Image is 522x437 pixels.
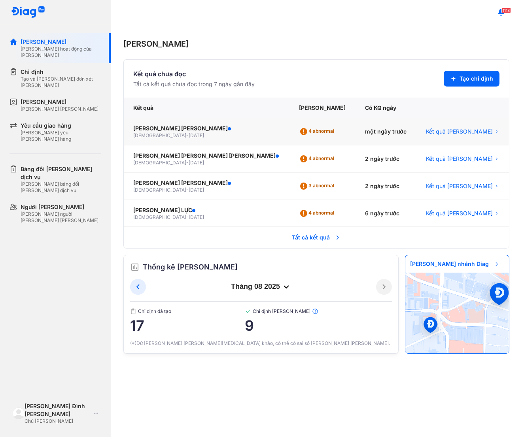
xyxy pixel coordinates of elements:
[312,308,318,315] img: info.7e716105.svg
[426,128,493,136] span: Kết quả [PERSON_NAME]
[186,160,189,166] span: -
[130,340,392,347] div: (*)Dữ [PERSON_NAME] [PERSON_NAME][MEDICAL_DATA] khảo, có thể có sai số [PERSON_NAME] [PERSON_NAME].
[133,124,280,132] div: [PERSON_NAME] [PERSON_NAME]
[356,118,416,145] div: một ngày trước
[133,152,280,160] div: [PERSON_NAME] [PERSON_NAME] [PERSON_NAME]
[21,68,101,76] div: Chỉ định
[25,418,91,424] div: Chủ [PERSON_NAME]
[130,308,136,315] img: document.50c4cfd0.svg
[25,402,91,418] div: [PERSON_NAME] Đình [PERSON_NAME]
[501,8,511,13] span: 1118
[21,181,101,194] div: [PERSON_NAME] bảng đối [PERSON_NAME] dịch vụ
[133,179,280,187] div: [PERSON_NAME] [PERSON_NAME]
[21,122,101,130] div: Yêu cầu giao hàng
[13,407,25,419] img: logo
[130,318,245,333] span: 17
[123,38,509,50] div: [PERSON_NAME]
[11,6,45,19] img: logo
[356,200,416,227] div: 6 ngày trước
[186,187,189,193] span: -
[189,160,204,166] span: [DATE]
[133,206,280,214] div: [PERSON_NAME] LỰC
[299,153,337,165] div: 4 abnormal
[130,308,245,315] span: Chỉ định đã tạo
[21,165,101,181] div: Bảng đối [PERSON_NAME] dịch vụ
[460,75,493,83] span: Tạo chỉ định
[21,211,101,224] div: [PERSON_NAME] người [PERSON_NAME] [PERSON_NAME]
[21,46,101,58] div: [PERSON_NAME] hoạt động của [PERSON_NAME]
[245,308,392,315] span: Chỉ định [PERSON_NAME]
[124,98,289,118] div: Kết quả
[133,214,186,220] span: [DEMOGRAPHIC_DATA]
[405,255,505,273] span: [PERSON_NAME] nhánh Diag
[287,229,346,246] span: Tất cả kết quả
[356,145,416,173] div: 2 ngày trước
[189,187,204,193] span: [DATE]
[189,132,204,138] span: [DATE]
[299,207,337,220] div: 4 abnormal
[21,98,98,106] div: [PERSON_NAME]
[189,214,204,220] span: [DATE]
[143,262,238,273] span: Thống kê [PERSON_NAME]
[21,106,98,112] div: [PERSON_NAME] [PERSON_NAME]
[245,318,392,333] span: 9
[426,182,493,190] span: Kết quả [PERSON_NAME]
[289,98,356,118] div: [PERSON_NAME]
[146,282,376,292] div: tháng 08 2025
[133,160,186,166] span: [DEMOGRAPHIC_DATA]
[186,214,189,220] span: -
[245,308,251,315] img: checked-green.01cc79e0.svg
[186,132,189,138] span: -
[133,80,255,88] div: Tất cả kết quả chưa đọc trong 7 ngày gần đây
[21,203,101,211] div: Người [PERSON_NAME]
[133,69,255,79] div: Kết quả chưa đọc
[133,187,186,193] span: [DEMOGRAPHIC_DATA]
[133,132,186,138] span: [DEMOGRAPHIC_DATA]
[426,209,493,217] span: Kết quả [PERSON_NAME]
[130,262,140,272] img: order.5a6da16c.svg
[299,180,337,192] div: 3 abnormal
[21,130,101,142] div: [PERSON_NAME] yêu [PERSON_NAME] hàng
[444,71,499,87] button: Tạo chỉ định
[356,173,416,200] div: 2 ngày trước
[356,98,416,118] div: Có KQ ngày
[299,125,337,138] div: 4 abnormal
[21,38,101,46] div: [PERSON_NAME]
[21,76,101,89] div: Tạo và [PERSON_NAME] đơn xét [PERSON_NAME]
[426,155,493,163] span: Kết quả [PERSON_NAME]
